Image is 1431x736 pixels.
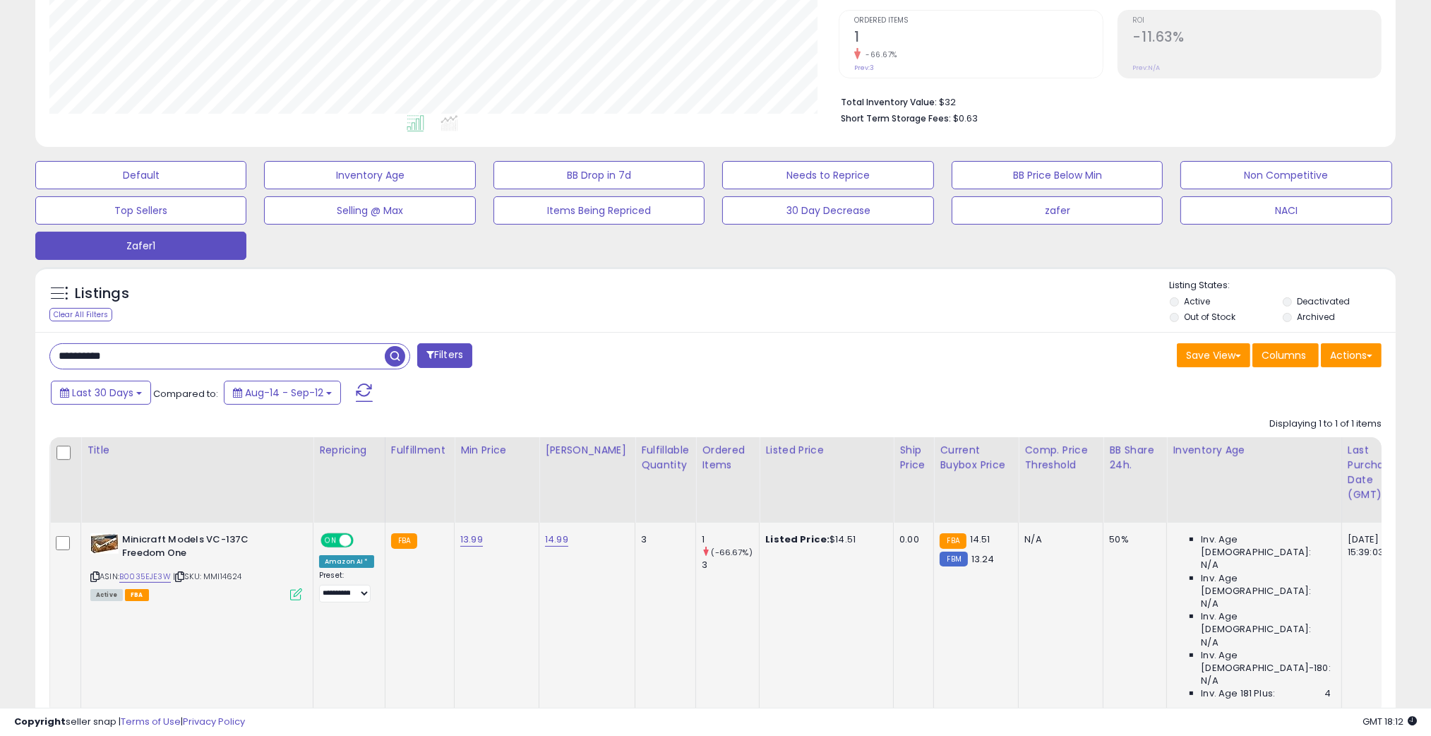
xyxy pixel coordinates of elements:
[1201,610,1330,636] span: Inv. Age [DEMOGRAPHIC_DATA]:
[841,93,1371,109] li: $32
[264,161,475,189] button: Inventory Age
[153,387,218,400] span: Compared to:
[460,443,533,458] div: Min Price
[765,533,882,546] div: $14.51
[121,715,181,728] a: Terms of Use
[1201,649,1330,675] span: Inv. Age [DEMOGRAPHIC_DATA]-180:
[702,443,753,473] div: Ordered Items
[125,589,149,601] span: FBA
[391,443,448,458] div: Fulfillment
[1109,533,1156,546] div: 50%
[940,533,966,549] small: FBA
[1173,443,1335,458] div: Inventory Age
[35,161,246,189] button: Default
[90,533,119,554] img: 511QDZBqnFL._SL40_.jpg
[319,555,374,568] div: Amazon AI *
[49,308,112,321] div: Clear All Filters
[90,589,123,601] span: All listings currently available for purchase on Amazon
[1363,715,1417,728] span: 2025-10-14 18:12 GMT
[970,533,990,546] span: 14.51
[319,443,379,458] div: Repricing
[1324,687,1331,700] span: 4
[1185,311,1236,323] label: Out of Stock
[899,443,928,473] div: Ship Price
[1201,687,1275,700] span: Inv. Age 181 Plus:
[352,535,374,547] span: OFF
[493,161,705,189] button: BB Drop in 7d
[1201,559,1218,571] span: N/A
[460,533,483,547] a: 13.99
[765,443,887,458] div: Listed Price
[14,716,245,729] div: seller snap | |
[952,196,1163,225] button: zafer
[940,552,967,566] small: FBM
[1170,279,1396,292] p: Listing States:
[940,443,1012,473] div: Current Buybox Price
[1133,64,1161,72] small: Prev: N/A
[702,559,759,571] div: 3
[1180,161,1391,189] button: Non Competitive
[854,17,1102,25] span: Ordered Items
[183,715,245,728] a: Privacy Policy
[711,547,752,558] small: (-66.67%)
[861,49,897,60] small: -66.67%
[722,196,933,225] button: 30 Day Decrease
[264,196,475,225] button: Selling @ Max
[224,381,341,405] button: Aug-14 - Sep-12
[854,64,874,72] small: Prev: 3
[493,196,705,225] button: Items Being Repriced
[1348,533,1394,559] div: [DATE] 15:39:03
[1321,343,1382,367] button: Actions
[119,571,171,583] a: B0035EJE3W
[971,552,995,566] span: 13.24
[1201,572,1330,598] span: Inv. Age [DEMOGRAPHIC_DATA]:
[72,386,133,400] span: Last 30 Days
[1133,17,1381,25] span: ROI
[545,533,568,547] a: 14.99
[1133,29,1381,48] h2: -11.63%
[173,571,242,582] span: | SKU: MMI14624
[1269,417,1382,431] div: Displaying 1 to 1 of 1 items
[51,381,151,405] button: Last 30 Days
[319,571,374,603] div: Preset:
[1185,295,1211,307] label: Active
[322,535,340,547] span: ON
[1348,443,1399,502] div: Last Purchase Date (GMT)
[35,196,246,225] button: Top Sellers
[14,715,66,728] strong: Copyright
[952,161,1163,189] button: BB Price Below Min
[1201,598,1218,610] span: N/A
[702,533,759,546] div: 1
[953,112,978,125] span: $0.63
[1201,675,1218,687] span: N/A
[1252,343,1319,367] button: Columns
[722,161,933,189] button: Needs to Reprice
[75,284,129,304] h5: Listings
[1024,533,1092,546] div: N/A
[90,533,302,599] div: ASIN:
[1180,196,1391,225] button: NACI
[1201,636,1218,649] span: N/A
[854,29,1102,48] h2: 1
[899,533,923,546] div: 0.00
[765,533,830,546] b: Listed Price:
[122,533,294,563] b: Minicraft Models VC-137C Freedom One
[1109,443,1161,473] div: BB Share 24h.
[841,96,937,108] b: Total Inventory Value:
[87,443,307,458] div: Title
[545,443,629,458] div: [PERSON_NAME]
[1024,443,1097,473] div: Comp. Price Threshold
[1177,343,1250,367] button: Save View
[1297,311,1335,323] label: Archived
[1201,533,1330,559] span: Inv. Age [DEMOGRAPHIC_DATA]:
[841,112,951,124] b: Short Term Storage Fees:
[1297,295,1350,307] label: Deactivated
[245,386,323,400] span: Aug-14 - Sep-12
[1262,348,1306,362] span: Columns
[641,443,690,473] div: Fulfillable Quantity
[35,232,246,260] button: Zafer1
[641,533,685,546] div: 3
[417,343,472,368] button: Filters
[391,533,417,549] small: FBA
